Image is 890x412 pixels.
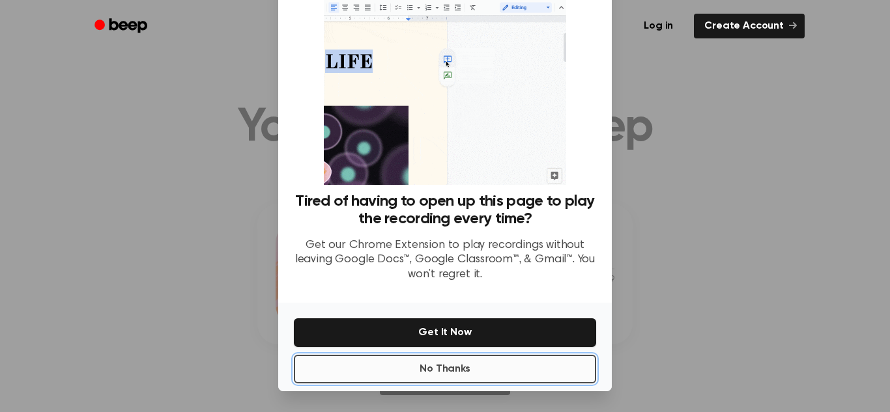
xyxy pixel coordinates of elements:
[294,355,596,383] button: No Thanks
[294,238,596,282] p: Get our Chrome Extension to play recordings without leaving Google Docs™, Google Classroom™, & Gm...
[294,193,596,228] h3: Tired of having to open up this page to play the recording every time?
[85,14,159,39] a: Beep
[694,14,805,38] a: Create Account
[294,318,596,347] button: Get It Now
[631,11,686,41] a: Log in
